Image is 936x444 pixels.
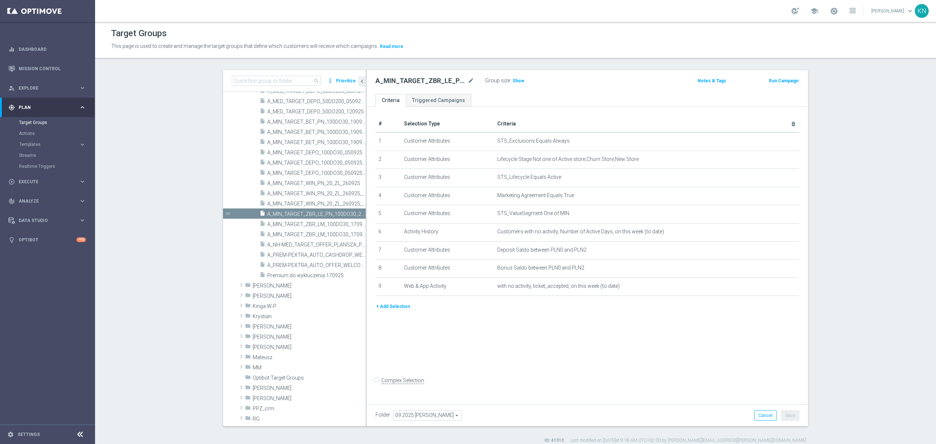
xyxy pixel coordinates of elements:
[906,7,914,15] span: keyboard_arrow_down
[8,85,86,91] div: person_search Explore keyboard_arrow_right
[267,221,366,227] span: A_MIN_TARGET_ZBR_LM_100DO30_170925
[267,139,366,146] span: A_MIN_TARGET_BET_PN_100DO30_190925_PUSH
[267,201,366,207] span: A_MIN_TARGET_WIN_PN_20_ZL_260925_PUSH
[401,151,494,169] td: Customer Attributes
[253,313,366,320] span: Krystian
[8,218,86,223] button: Data Studio keyboard_arrow_right
[245,302,251,311] i: folder
[375,151,401,169] td: 2
[253,365,366,371] span: MM
[253,416,366,422] span: RG
[245,364,251,372] i: folder
[19,131,76,136] a: Actions
[79,104,86,111] i: keyboard_arrow_right
[260,118,265,127] i: insert_drive_file
[260,200,265,208] i: insert_drive_file
[19,105,79,110] span: Plan
[8,105,86,110] button: gps_fixed Plan keyboard_arrow_right
[79,178,86,185] i: keyboard_arrow_right
[379,42,404,50] button: Read more
[18,432,40,437] a: Settings
[8,237,86,243] button: lightbulb Optibot +10
[401,116,494,132] th: Selection Type
[253,344,366,350] span: Maryna Sh.
[245,292,251,301] i: folder
[79,197,86,204] i: keyboard_arrow_right
[111,43,378,49] span: This page is used to create and manage the target groups that define which customers will receive...
[8,59,86,78] div: Mission Control
[375,412,390,418] label: Folder
[8,217,79,224] div: Data Studio
[375,278,401,296] td: 9
[19,120,76,125] a: Target Groups
[245,395,251,403] i: folder
[260,128,265,137] i: insert_drive_file
[245,313,251,321] i: folder
[19,218,79,223] span: Data Studio
[468,76,474,85] i: mode_edit
[19,199,79,203] span: Analyze
[267,191,366,197] span: A_MIN_TARGET_WIN_PN_20_ZL_260925_INAPP
[8,198,86,204] button: track_changes Analyze keyboard_arrow_right
[375,302,411,311] button: + Add Selection
[267,170,366,176] span: A_MIN_TARGET_DEPO_100DO30_050925_SMS
[267,98,366,105] span: A_MED_TARGET_DEPO_50DO200_050925_SMS
[19,142,72,147] span: Templates
[245,333,251,342] i: folder
[245,374,251,383] i: folder
[401,132,494,151] td: Customer Attributes
[267,160,366,166] span: A_MIN_TARGET_DEPO_100DO30_050925_PUSH
[253,375,366,381] span: Optibot Target Groups
[260,149,265,157] i: insert_drive_file
[7,431,14,438] i: settings
[497,156,639,162] span: Lifecycle Stage Not one of Active store,Churn Store,New Store
[8,66,86,72] button: Mission Control
[260,169,265,178] i: insert_drive_file
[8,237,15,243] i: lightbulb
[497,138,570,144] span: STS_Exclusions Equals Always
[253,354,366,361] span: Mateusz
[497,174,561,180] span: STS_Lifecycle Equals Active
[253,395,366,402] span: Piotr G.
[375,132,401,151] td: 1
[485,78,510,84] label: Group size
[8,85,79,91] div: Explore
[375,76,466,85] h2: A_MIN_TARGET_ZBR_LE_PN_100DO30_250925
[810,7,818,15] span: school
[253,334,366,340] span: Maria M.
[267,109,366,115] span: A_MED_TARGET_DEPO_50DO200_120925
[19,230,76,249] a: Optibot
[260,180,265,188] i: insert_drive_file
[267,242,366,248] span: A_NH-MED_TARGET_OFFER_PLANSZA_POLFIN_050925
[267,119,366,125] span: A_MIN_TARGET_BET_PN_100DO30_190925
[19,86,79,90] span: Explore
[260,159,265,168] i: insert_drive_file
[781,410,799,421] button: Save
[375,241,401,260] td: 7
[754,410,777,421] button: Cancel
[335,76,357,86] button: Prioritize
[267,252,366,258] span: A_PREM-PEXTRA_AUTO_CASHDROP_WELCOME_PW_MRKT_WEEKLY
[267,232,366,238] span: A_MIN_TARGET_ZBR_LM_100DO30_170925_PUSH
[76,237,86,242] div: +10
[253,406,366,412] span: PPZ_crm
[260,87,265,96] i: insert_drive_file
[497,265,584,271] span: Bonus Saldo between PLN0 and PLN2
[260,261,265,270] i: insert_drive_file
[375,94,406,107] a: Criteria
[260,139,265,147] i: insert_drive_file
[253,303,366,309] span: Kinga W-P
[245,323,251,331] i: folder
[245,282,251,290] i: folder
[871,5,915,16] a: [PERSON_NAME]keyboard_arrow_down
[19,161,94,172] div: Realtime Triggers
[8,39,86,59] div: Dashboard
[260,210,265,219] i: insert_drive_file
[544,437,564,444] label: ID: 41313
[260,272,265,280] i: insert_drive_file
[381,377,424,384] label: Complex Selection
[8,104,79,111] div: Plan
[8,179,86,185] button: play_circle_outline Execute keyboard_arrow_right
